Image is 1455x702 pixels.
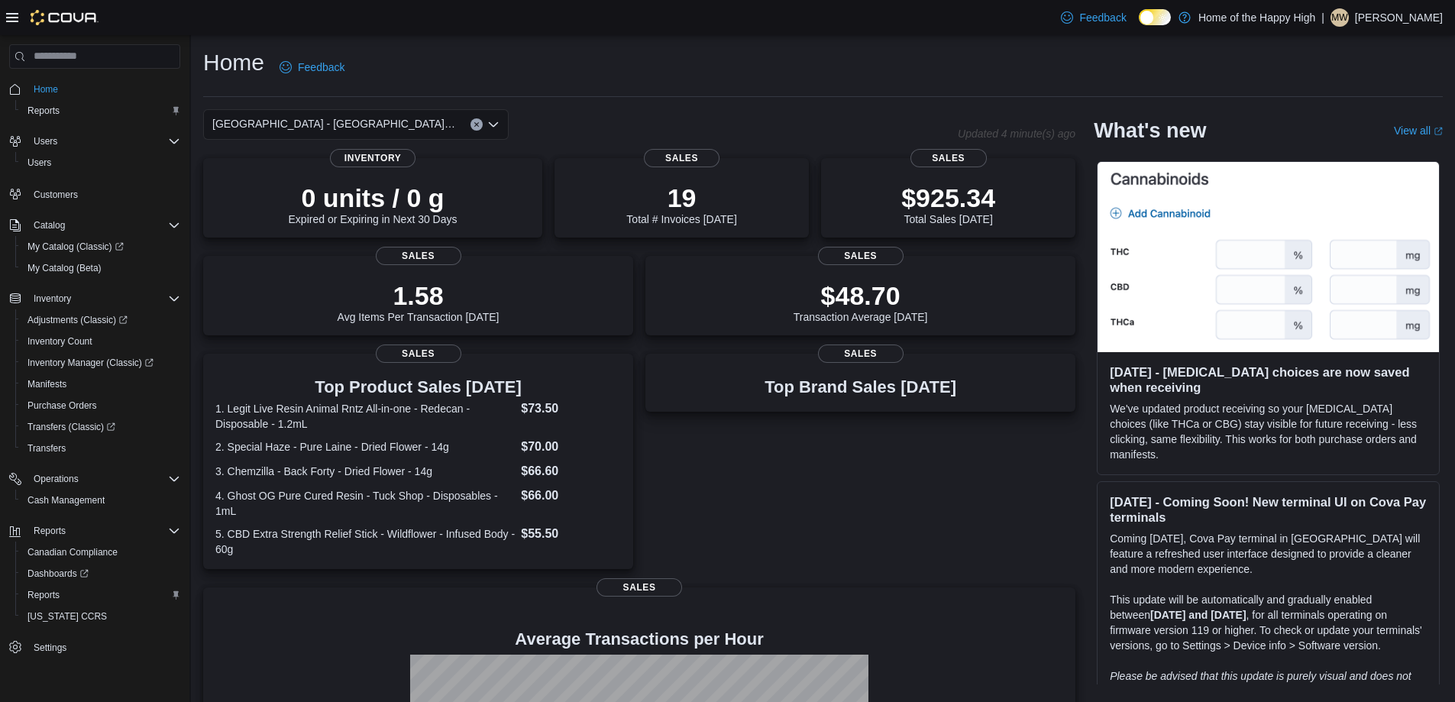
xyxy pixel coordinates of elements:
span: Sales [376,345,461,363]
span: Adjustments (Classic) [21,311,180,329]
span: Settings [27,638,180,657]
dt: 2. Special Haze - Pure Laine - Dried Flower - 14g [215,439,515,455]
button: Reports [27,522,72,540]
span: Sales [597,578,682,597]
strong: [DATE] and [DATE] [1150,609,1246,621]
span: Catalog [27,216,180,235]
span: Sales [376,247,461,265]
button: Operations [3,468,186,490]
span: Inventory Manager (Classic) [21,354,180,372]
button: Reports [15,584,186,606]
a: Transfers (Classic) [15,416,186,438]
span: My Catalog (Classic) [27,241,124,253]
span: Catalog [34,219,65,231]
button: Clear input [470,118,483,131]
button: Users [15,152,186,173]
p: Updated 4 minute(s) ago [958,128,1075,140]
span: Inventory Count [21,332,180,351]
button: Catalog [27,216,71,235]
p: $925.34 [901,183,995,213]
p: This update will be automatically and gradually enabled between , for all terminals operating on ... [1110,592,1427,653]
span: My Catalog (Beta) [27,262,102,274]
a: Transfers [21,439,72,458]
nav: Complex example [9,72,180,697]
span: Users [21,154,180,172]
input: Dark Mode [1139,9,1171,25]
a: Settings [27,639,73,657]
dd: $55.50 [521,525,621,543]
span: Manifests [27,378,66,390]
span: Cash Management [21,491,180,510]
span: Washington CCRS [21,607,180,626]
a: Manifests [21,375,73,393]
h3: Top Brand Sales [DATE] [765,378,956,396]
button: Purchase Orders [15,395,186,416]
span: Home [34,83,58,95]
a: Feedback [273,52,351,82]
h3: [DATE] - Coming Soon! New terminal UI on Cova Pay terminals [1110,494,1427,525]
em: Please be advised that this update is purely visual and does not impact payment functionality. [1110,670,1411,697]
p: 19 [626,183,736,213]
span: Canadian Compliance [21,543,180,561]
span: Customers [27,184,180,203]
a: Feedback [1055,2,1132,33]
span: Reports [21,586,180,604]
dd: $66.60 [521,462,621,480]
button: Customers [3,183,186,205]
span: Sales [644,149,720,167]
span: Reports [27,522,180,540]
span: Operations [34,473,79,485]
span: Sales [910,149,987,167]
button: Manifests [15,374,186,395]
dt: 4. Ghost OG Pure Cured Resin - Tuck Shop - Disposables - 1mL [215,488,515,519]
button: Reports [15,100,186,121]
p: 1.58 [338,280,500,311]
h1: Home [203,47,264,78]
span: [US_STATE] CCRS [27,610,107,623]
p: Coming [DATE], Cova Pay terminal in [GEOGRAPHIC_DATA] will feature a refreshed user interface des... [1110,531,1427,577]
a: Transfers (Classic) [21,418,121,436]
div: Total Sales [DATE] [901,183,995,225]
button: Open list of options [487,118,500,131]
a: Home [27,80,64,99]
span: Purchase Orders [27,400,97,412]
button: [US_STATE] CCRS [15,606,186,627]
p: 0 units / 0 g [289,183,458,213]
button: Home [3,78,186,100]
a: Inventory Manager (Classic) [21,354,160,372]
span: Transfers (Classic) [27,421,115,433]
a: Inventory Count [21,332,99,351]
a: Adjustments (Classic) [15,309,186,331]
p: [PERSON_NAME] [1355,8,1443,27]
button: Canadian Compliance [15,542,186,563]
span: Reports [34,525,66,537]
button: Catalog [3,215,186,236]
span: Inventory Count [27,335,92,348]
a: [US_STATE] CCRS [21,607,113,626]
svg: External link [1434,127,1443,136]
button: Users [3,131,186,152]
dt: 1. Legit Live Resin Animal Rntz All-in-one - Redecan - Disposable - 1.2mL [215,401,515,432]
span: MW [1331,8,1347,27]
span: Inventory [27,290,180,308]
span: [GEOGRAPHIC_DATA] - [GEOGRAPHIC_DATA] - Fire & Flower [212,115,455,133]
button: Inventory [3,288,186,309]
dd: $70.00 [521,438,621,456]
a: Customers [27,186,84,204]
a: Reports [21,102,66,120]
span: Feedback [1079,10,1126,25]
span: Dark Mode [1139,25,1140,26]
span: Sales [818,247,904,265]
h3: Top Product Sales [DATE] [215,378,621,396]
span: Purchase Orders [21,396,180,415]
div: Expired or Expiring in Next 30 Days [289,183,458,225]
a: Canadian Compliance [21,543,124,561]
span: Dashboards [27,568,89,580]
div: Total # Invoices [DATE] [626,183,736,225]
p: | [1321,8,1324,27]
span: My Catalog (Classic) [21,238,180,256]
span: Transfers (Classic) [21,418,180,436]
span: Feedback [298,60,344,75]
button: Settings [3,636,186,658]
dt: 3. Chemzilla - Back Forty - Dried Flower - 14g [215,464,515,479]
